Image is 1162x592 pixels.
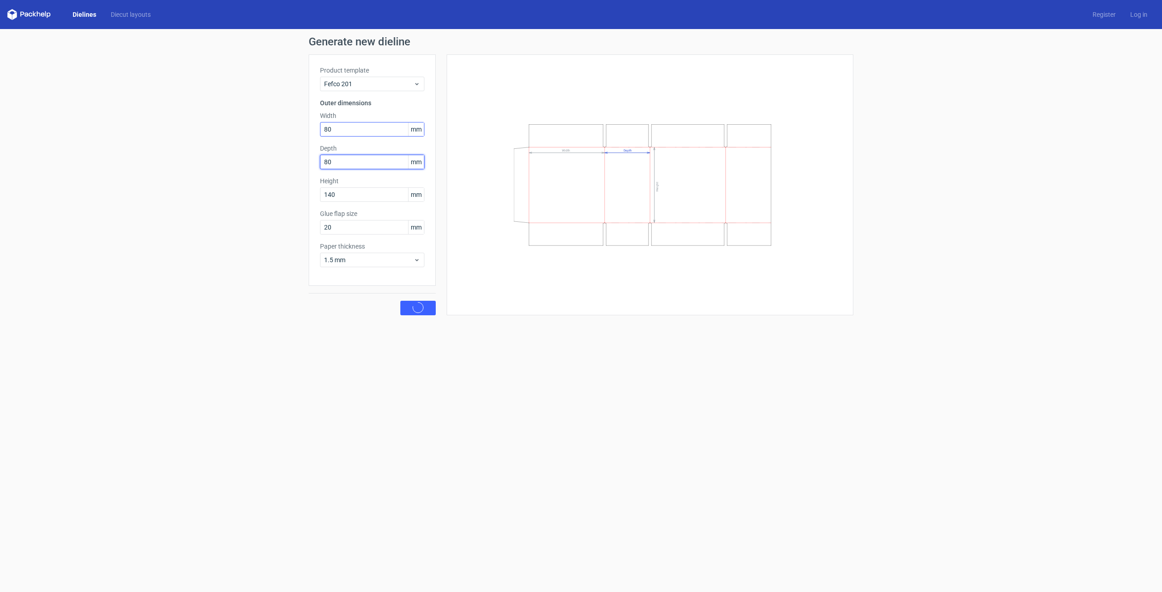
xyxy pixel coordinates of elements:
[408,220,424,234] span: mm
[1123,10,1155,19] a: Log in
[320,144,424,153] label: Depth
[324,79,414,88] span: Fefco 201
[320,209,424,218] label: Glue flap size
[408,188,424,201] span: mm
[624,149,632,152] text: Depth
[1085,10,1123,19] a: Register
[320,66,424,75] label: Product template
[320,98,424,108] h3: Outer dimensions
[408,122,424,136] span: mm
[320,176,424,186] label: Height
[655,182,659,191] text: Height
[324,255,414,264] span: 1.5 mm
[309,36,853,47] h1: Generate new dieline
[408,155,424,169] span: mm
[320,242,424,251] label: Paper thickness
[103,10,158,19] a: Diecut layouts
[320,111,424,120] label: Width
[65,10,103,19] a: Dielines
[562,149,570,152] text: Width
